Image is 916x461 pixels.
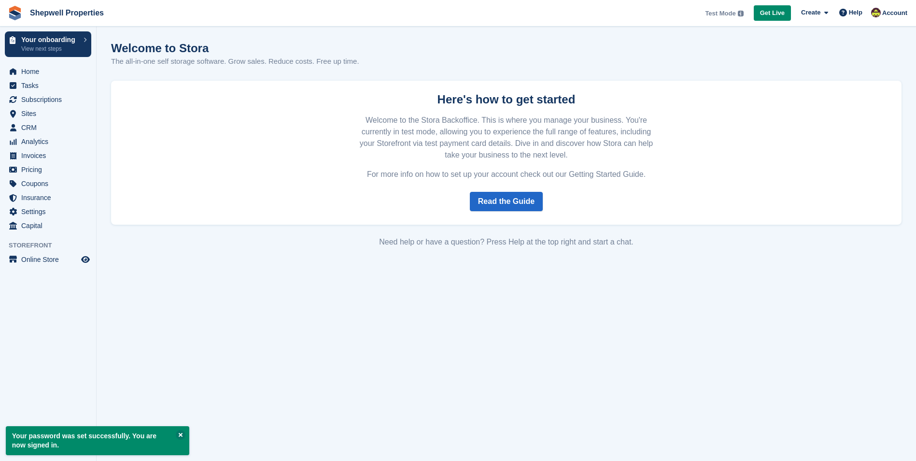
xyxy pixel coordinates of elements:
[5,205,91,218] a: menu
[882,8,907,18] span: Account
[26,5,108,21] a: Shepwell Properties
[111,236,902,248] div: Need help or have a question? Press Help at the top right and start a chat.
[6,426,189,455] p: Your password was set successfully. You are now signed in.
[5,93,91,106] a: menu
[801,8,820,17] span: Create
[21,135,79,148] span: Analytics
[354,115,659,161] p: Welcome to the Stora Backoffice. This is where you manage your business. You're currently in test...
[5,31,91,57] a: Your onboarding View next steps
[5,121,91,134] a: menu
[111,42,359,55] h1: Welcome to Stora
[21,253,79,266] span: Online Store
[5,253,91,266] a: menu
[5,107,91,120] a: menu
[5,191,91,204] a: menu
[754,5,791,21] a: Get Live
[21,44,79,53] p: View next steps
[21,65,79,78] span: Home
[705,9,735,18] span: Test Mode
[21,191,79,204] span: Insurance
[21,163,79,176] span: Pricing
[8,6,22,20] img: stora-icon-8386f47178a22dfd0bd8f6a31ec36ba5ce8667c1dd55bd0f319d3a0aa187defe.svg
[21,107,79,120] span: Sites
[354,169,659,180] p: For more info on how to set up your account check out our Getting Started Guide.
[80,254,91,265] a: Preview store
[21,205,79,218] span: Settings
[9,241,96,250] span: Storefront
[5,219,91,232] a: menu
[21,177,79,190] span: Coupons
[5,177,91,190] a: menu
[5,135,91,148] a: menu
[111,56,359,67] p: The all-in-one self storage software. Grow sales. Reduce costs. Free up time.
[5,163,91,176] a: menu
[21,36,79,43] p: Your onboarding
[760,8,785,18] span: Get Live
[738,11,744,16] img: icon-info-grey-7440780725fd019a000dd9b08b2336e03edf1995a4989e88bcd33f0948082b44.svg
[871,8,881,17] img: Dan Shepherd
[849,8,862,17] span: Help
[470,192,543,211] a: Read the Guide
[21,121,79,134] span: CRM
[21,149,79,162] span: Invoices
[5,79,91,92] a: menu
[21,79,79,92] span: Tasks
[437,93,576,106] strong: Here's how to get started
[5,65,91,78] a: menu
[21,219,79,232] span: Capital
[5,149,91,162] a: menu
[21,93,79,106] span: Subscriptions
